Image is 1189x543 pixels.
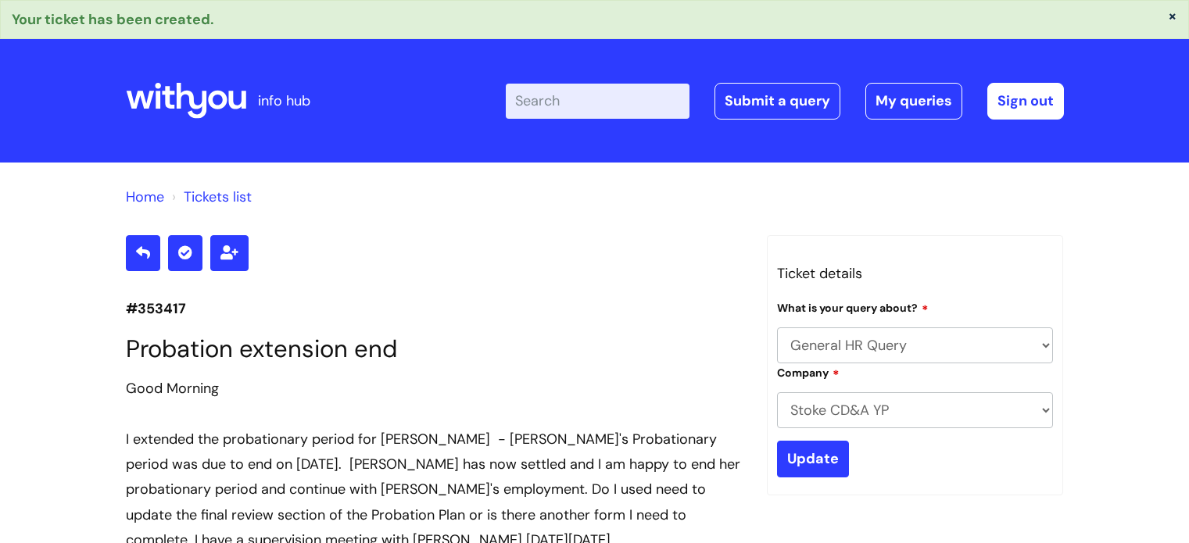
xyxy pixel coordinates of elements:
[184,188,252,206] a: Tickets list
[126,376,743,401] div: Good Morning
[777,261,1054,286] h3: Ticket details
[126,334,743,363] h1: Probation extension end
[126,188,164,206] a: Home
[777,299,929,315] label: What is your query about?
[714,83,840,119] a: Submit a query
[987,83,1064,119] a: Sign out
[506,84,689,118] input: Search
[1168,9,1177,23] button: ×
[126,184,164,209] li: Solution home
[168,184,252,209] li: Tickets list
[777,364,840,380] label: Company
[865,83,962,119] a: My queries
[777,441,849,477] input: Update
[126,296,743,321] p: #353417
[506,83,1064,119] div: | -
[258,88,310,113] p: info hub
